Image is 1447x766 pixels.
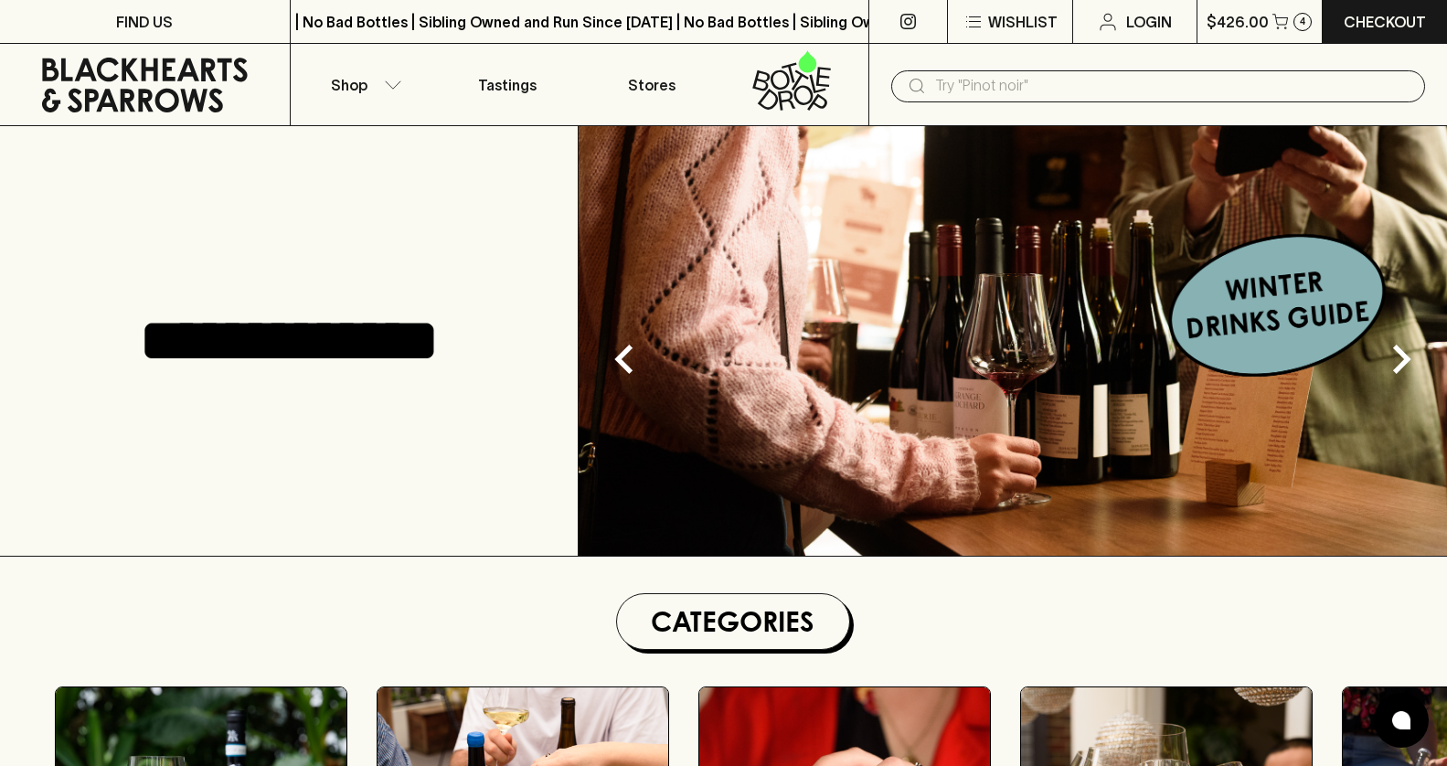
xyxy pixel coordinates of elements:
[1365,323,1438,396] button: Next
[478,74,537,96] p: Tastings
[579,126,1447,556] img: optimise
[628,74,676,96] p: Stores
[1300,16,1305,27] p: 4
[1126,11,1172,33] p: Login
[331,74,367,96] p: Shop
[624,601,842,642] h1: Categories
[935,71,1410,101] input: Try "Pinot noir"
[580,44,724,125] a: Stores
[588,323,661,396] button: Previous
[988,11,1058,33] p: Wishlist
[291,44,435,125] button: Shop
[1344,11,1426,33] p: Checkout
[1207,11,1269,33] p: $426.00
[435,44,580,125] a: Tastings
[116,11,173,33] p: FIND US
[1392,711,1410,729] img: bubble-icon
